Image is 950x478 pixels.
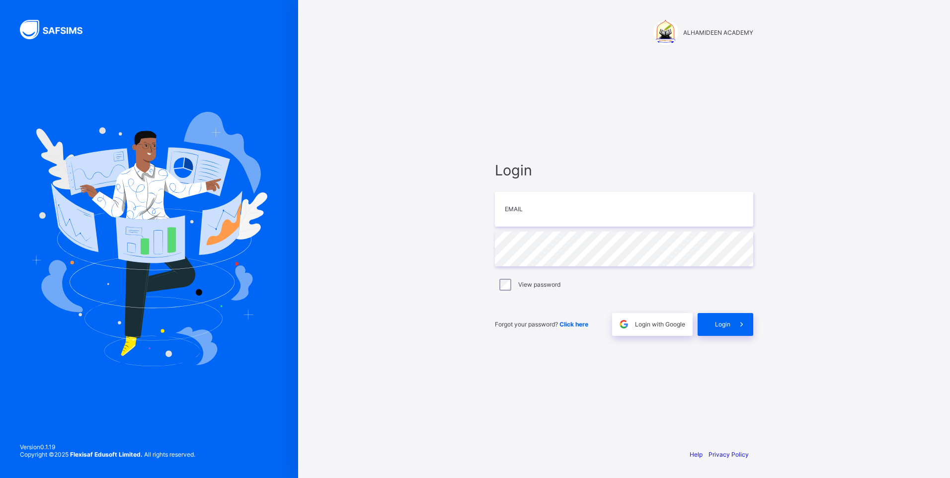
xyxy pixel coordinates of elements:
a: Privacy Policy [709,451,749,458]
span: Login with Google [635,320,685,328]
label: View password [518,281,560,288]
a: Help [690,451,703,458]
img: Hero Image [31,112,267,366]
img: google.396cfc9801f0270233282035f929180a.svg [618,319,630,330]
a: Click here [559,320,588,328]
img: SAFSIMS Logo [20,20,94,39]
span: Login [495,161,753,179]
span: ALHAMIDEEN ACADEMY [683,29,753,36]
span: Copyright © 2025 All rights reserved. [20,451,195,458]
strong: Flexisaf Edusoft Limited. [70,451,143,458]
span: Forgot your password? [495,320,588,328]
span: Login [715,320,730,328]
span: Version 0.1.19 [20,443,195,451]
